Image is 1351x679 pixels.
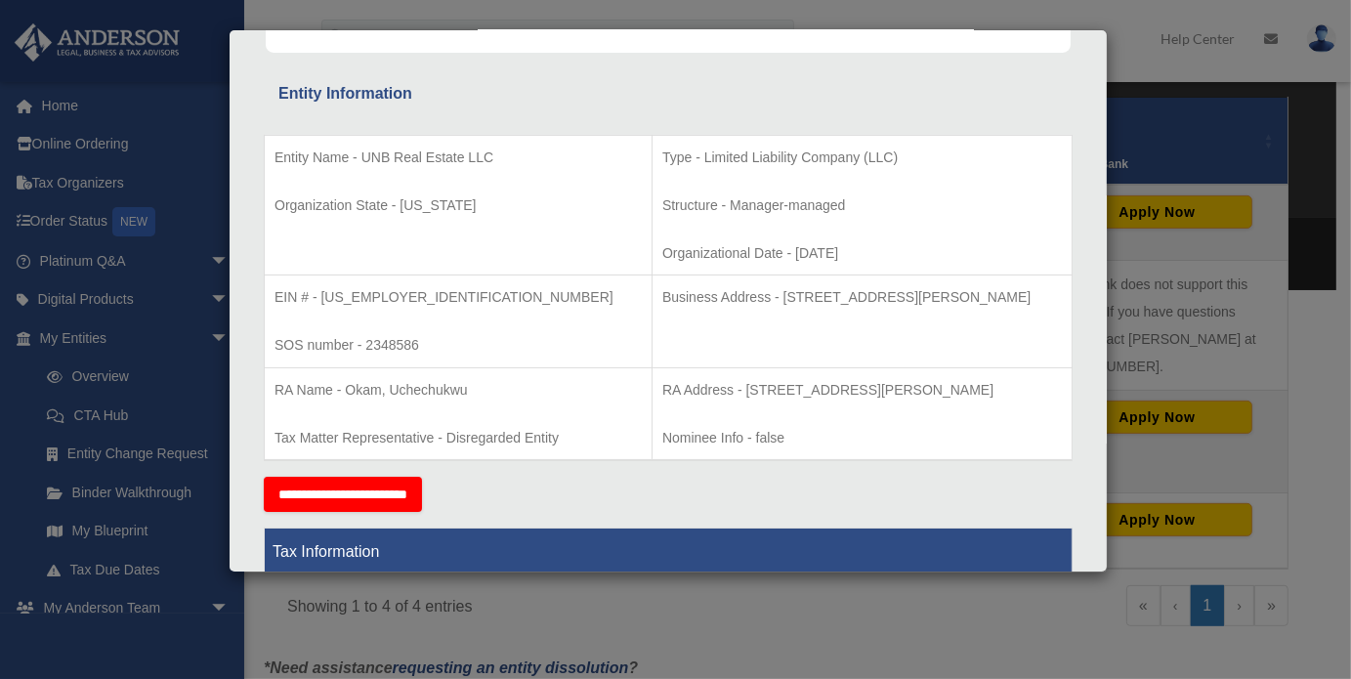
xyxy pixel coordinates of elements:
[662,426,1062,450] p: Nominee Info - false
[662,193,1062,218] p: Structure - Manager-managed
[662,241,1062,266] p: Organizational Date - [DATE]
[662,146,1062,170] p: Type - Limited Liability Company (LLC)
[662,285,1062,310] p: Business Address - [STREET_ADDRESS][PERSON_NAME]
[662,378,1062,403] p: RA Address - [STREET_ADDRESS][PERSON_NAME]
[265,529,1073,576] th: Tax Information
[274,193,642,218] p: Organization State - [US_STATE]
[274,146,642,170] p: Entity Name - UNB Real Estate LLC
[274,285,642,310] p: EIN # - [US_EMPLOYER_IDENTIFICATION_NUMBER]
[274,378,642,403] p: RA Name - Okam, Uchechukwu
[278,80,1058,107] div: Entity Information
[274,333,642,358] p: SOS number - 2348586
[274,426,642,450] p: Tax Matter Representative - Disregarded Entity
